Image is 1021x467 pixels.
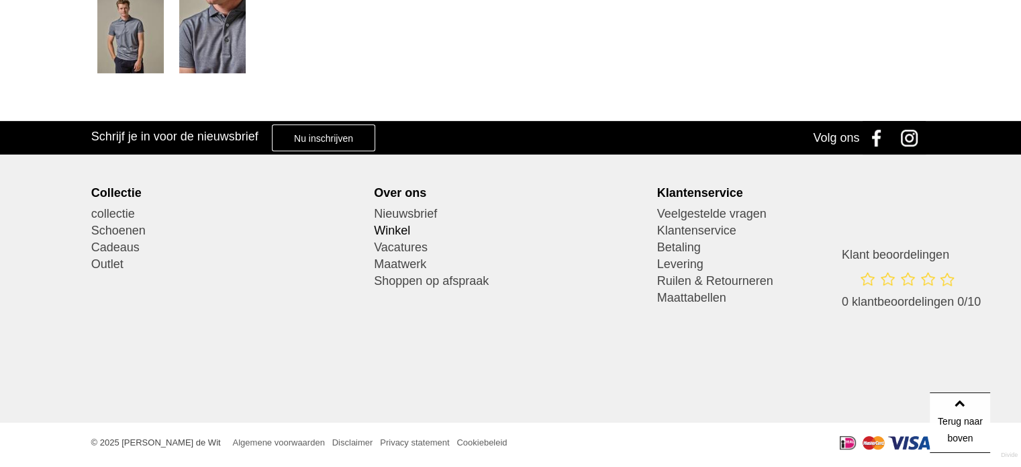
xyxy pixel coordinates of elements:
a: Veelgestelde vragen [657,206,930,222]
a: Betaling [657,239,930,256]
a: Privacy statement [380,437,449,448]
h3: Schrijf je in voor de nieuwsbrief [91,129,258,144]
a: Cadeaus [91,239,364,256]
a: Ruilen & Retourneren [657,273,930,290]
div: Volg ons [813,121,859,155]
a: Divide [1001,447,1018,464]
a: Levering [657,256,930,273]
img: iDeal [840,436,856,450]
a: Nieuwsbrief [374,206,647,222]
a: Instagram [896,121,930,155]
a: Outlet [91,256,364,273]
a: Vacatures [374,239,647,256]
div: Collectie [91,185,364,200]
a: Nu inschrijven [272,124,375,151]
a: Schoenen [91,222,364,239]
a: Winkel [374,222,647,239]
a: Shoppen op afspraak [374,273,647,290]
a: Disclaimer [332,437,373,448]
a: Maattabellen [657,290,930,306]
a: Cookiebeleid [456,437,507,448]
a: collectie [91,206,364,222]
a: Klantenservice [657,222,930,239]
span: © 2025 [PERSON_NAME] de Wit [91,437,221,448]
div: Over ons [374,185,647,200]
a: Klant beoordelingen 0 klantbeoordelingen 0/10 [842,247,981,323]
span: 0 klantbeoordelingen 0/10 [842,295,981,308]
h3: Klant beoordelingen [842,247,981,262]
a: Maatwerk [374,256,647,273]
a: Algemene voorwaarden [233,437,325,448]
img: Mastercard [863,436,885,450]
div: Klantenservice [657,185,930,200]
img: Visa [888,436,930,450]
a: Terug naar boven [930,392,990,453]
a: Facebook [863,121,896,155]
